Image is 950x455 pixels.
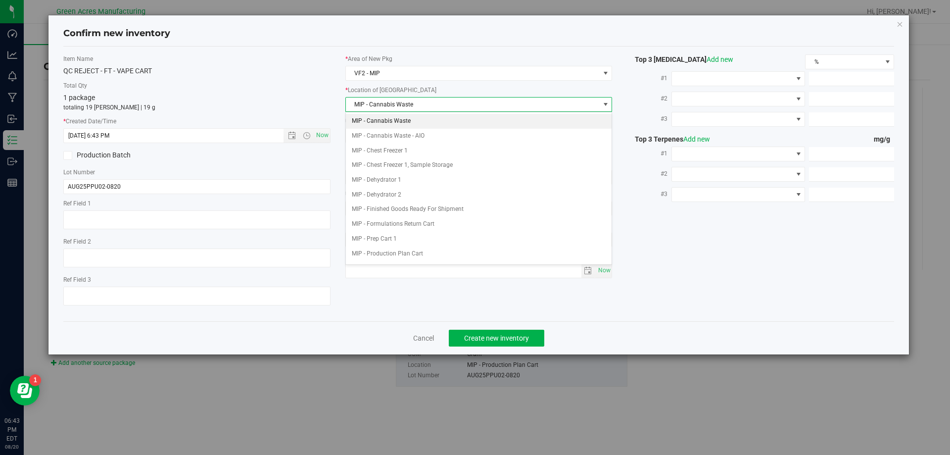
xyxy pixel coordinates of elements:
button: Create new inventory [449,330,544,347]
span: Set Current date [314,128,331,143]
label: Ref Field 1 [63,199,331,208]
a: Add new [707,55,733,63]
label: Ref Field 3 [63,275,331,284]
label: Total Qty [63,81,331,90]
label: Production Batch [63,150,190,160]
label: #2 [627,90,671,107]
label: #1 [627,145,671,162]
li: MIP - Prep Cart 1 [346,232,612,247]
label: #3 [627,110,671,128]
span: mg/g [874,135,894,143]
p: totaling 19 [PERSON_NAME] | 19 g [63,103,331,112]
label: Ref Field 2 [63,237,331,246]
span: MIP - Cannabis Waste [346,98,600,111]
li: MIP - Cannabis Waste - AIO [346,129,612,144]
li: MIP - Production Plan Cart [346,247,612,261]
span: select [599,98,612,111]
a: Cancel [413,333,434,343]
li: MIP - Chest Freezer 1, Sample Storage [346,158,612,173]
span: Open the time view [298,132,315,140]
label: Item Name [63,54,331,63]
label: Location of [GEOGRAPHIC_DATA] [345,86,613,95]
label: Area of New Pkg [345,54,613,63]
iframe: Resource center unread badge [29,374,41,386]
li: MIP - Formulations Return Cart [346,217,612,232]
span: Open the date view [284,132,300,140]
span: 1 package [63,94,95,101]
span: VF2 - MIP [346,66,600,80]
span: Top 3 [MEDICAL_DATA] [627,55,733,63]
label: Created Date/Time [63,117,331,126]
span: Create new inventory [464,334,529,342]
span: Set Current date [596,263,613,278]
label: #2 [627,165,671,183]
h4: Confirm new inventory [63,27,170,40]
label: #1 [627,69,671,87]
li: MIP - Cannabis Waste [346,114,612,129]
label: #3 [627,185,671,203]
a: Add new [683,135,710,143]
span: select [581,264,596,278]
div: QC REJECT - FT - VAPE CART [63,66,331,76]
iframe: Resource center [10,376,40,405]
span: Top 3 Terpenes [627,135,710,143]
label: Lot Number [63,168,331,177]
li: MIP - Raw Material Storage [346,261,612,276]
li: MIP - Chest Freezer 1 [346,144,612,158]
li: MIP - Dehydrator 2 [346,188,612,202]
span: % [806,55,881,69]
li: MIP - Dehydrator 1 [346,173,612,188]
li: MIP - Finished Goods Ready For Shipment [346,202,612,217]
span: select [595,264,612,278]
